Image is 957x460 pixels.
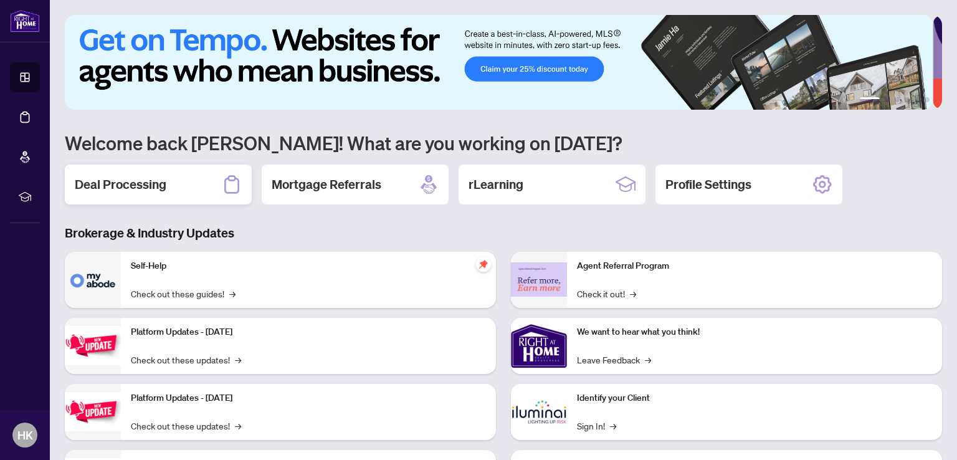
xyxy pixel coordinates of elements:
[925,97,930,102] button: 6
[577,391,932,405] p: Identify your Client
[131,259,486,273] p: Self-Help
[577,419,616,433] a: Sign In!→
[131,353,241,367] a: Check out these updates!→
[229,287,236,300] span: →
[272,176,381,193] h2: Mortgage Referrals
[907,416,945,454] button: Open asap
[645,353,651,367] span: →
[905,97,910,102] button: 4
[577,353,651,367] a: Leave Feedback→
[577,259,932,273] p: Agent Referral Program
[469,176,523,193] h2: rLearning
[511,384,567,440] img: Identify your Client
[235,419,241,433] span: →
[860,97,880,102] button: 1
[511,262,567,297] img: Agent Referral Program
[915,97,920,102] button: 5
[476,257,491,272] span: pushpin
[75,176,166,193] h2: Deal Processing
[577,325,932,339] p: We want to hear what you think!
[511,318,567,374] img: We want to hear what you think!
[65,131,942,155] h1: Welcome back [PERSON_NAME]! What are you working on [DATE]?
[610,419,616,433] span: →
[131,391,486,405] p: Platform Updates - [DATE]
[65,15,933,110] img: Slide 0
[665,176,751,193] h2: Profile Settings
[65,326,121,365] img: Platform Updates - July 21, 2025
[65,392,121,431] img: Platform Updates - July 8, 2025
[131,287,236,300] a: Check out these guides!→
[577,287,636,300] a: Check it out!→
[235,353,241,367] span: →
[895,97,900,102] button: 3
[131,419,241,433] a: Check out these updates!→
[131,325,486,339] p: Platform Updates - [DATE]
[65,224,942,242] h3: Brokerage & Industry Updates
[630,287,636,300] span: →
[17,426,33,444] span: HK
[10,9,40,32] img: logo
[885,97,890,102] button: 2
[65,252,121,308] img: Self-Help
